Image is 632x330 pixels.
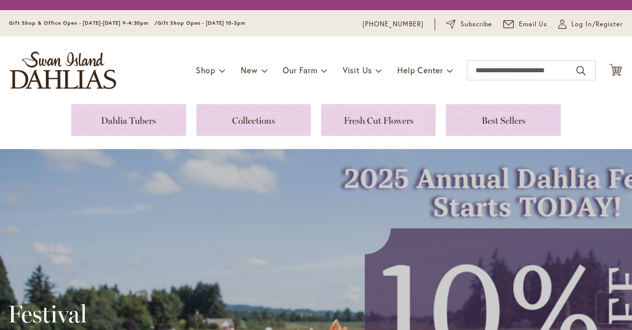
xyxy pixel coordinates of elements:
[558,19,623,29] a: Log In/Register
[519,19,548,29] span: Email Us
[10,52,116,89] a: store logo
[196,65,216,75] span: Shop
[283,65,317,75] span: Our Farm
[576,63,586,79] button: Search
[343,65,372,75] span: Visit Us
[241,65,257,75] span: New
[460,19,492,29] span: Subscribe
[9,20,157,26] span: Gift Shop & Office Open - [DATE]-[DATE] 9-4:30pm /
[446,19,492,29] a: Subscribe
[397,65,443,75] span: Help Center
[157,20,245,26] span: Gift Shop Open - [DATE] 10-3pm
[362,19,424,29] a: [PHONE_NUMBER]
[571,19,623,29] span: Log In/Register
[503,19,548,29] a: Email Us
